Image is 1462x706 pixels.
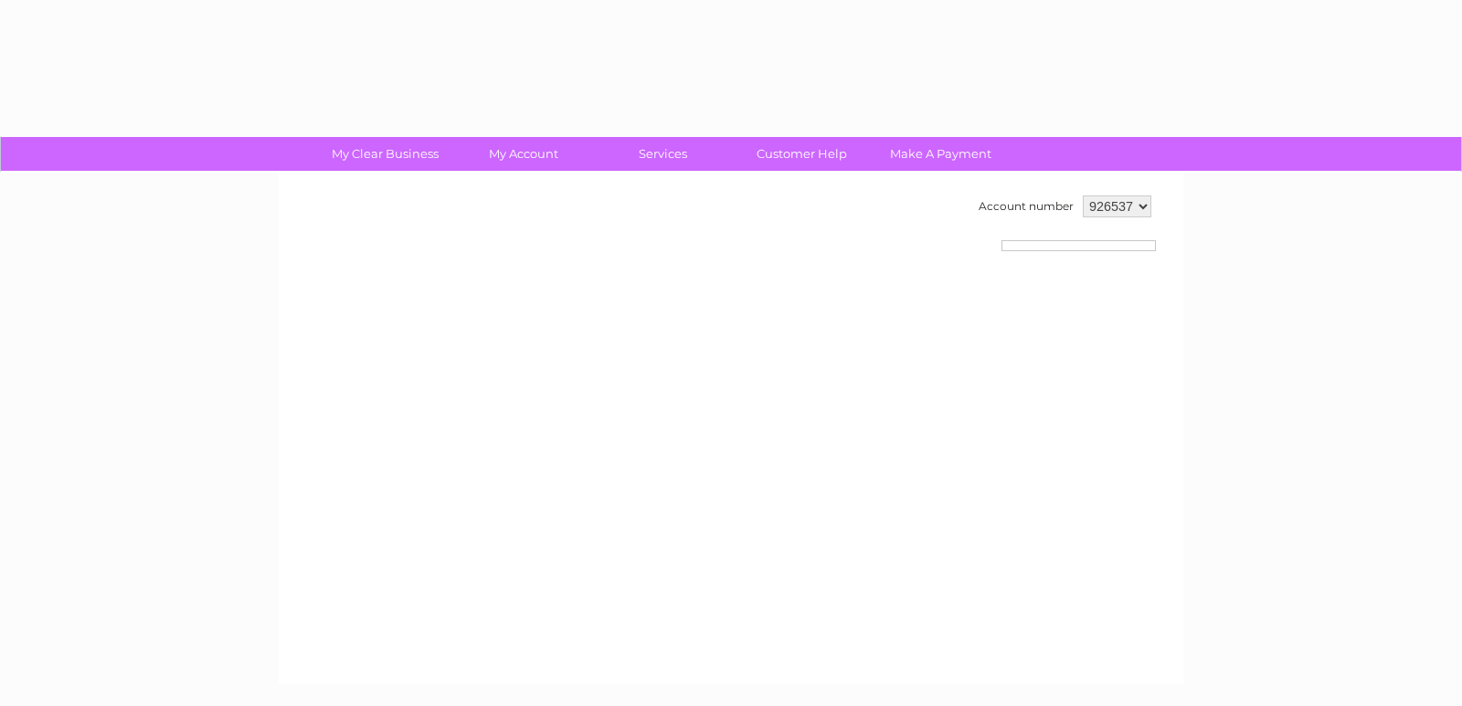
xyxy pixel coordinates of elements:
[974,191,1078,222] td: Account number
[865,137,1016,171] a: Make A Payment
[726,137,877,171] a: Customer Help
[588,137,738,171] a: Services
[449,137,599,171] a: My Account
[310,137,461,171] a: My Clear Business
